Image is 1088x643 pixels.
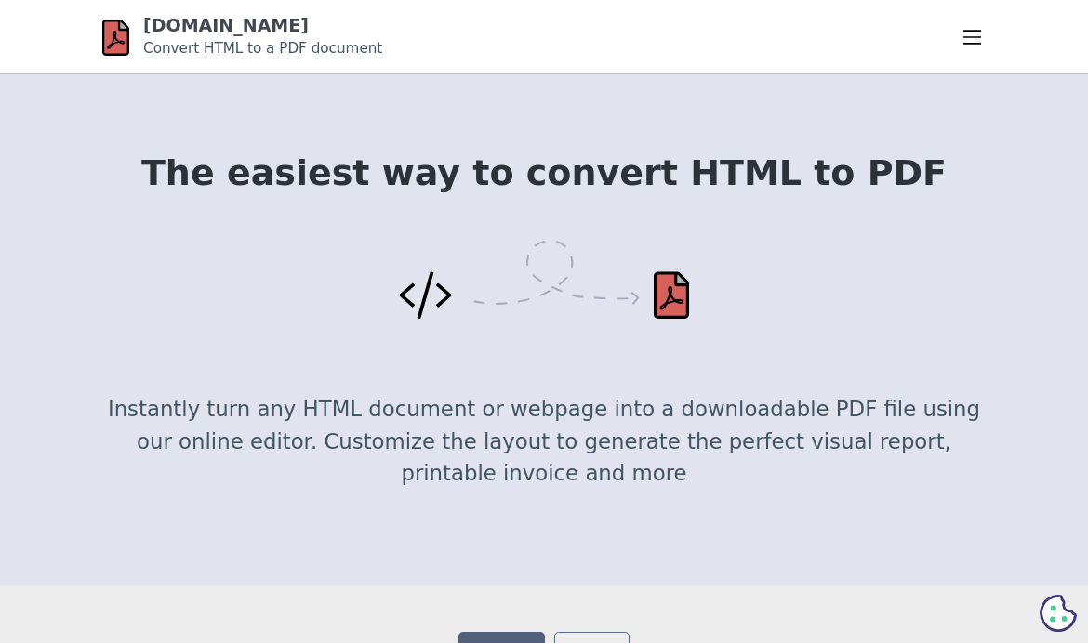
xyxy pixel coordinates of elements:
[102,393,986,489] p: Instantly turn any HTML document or webpage into a downloadable PDF file using our online editor....
[399,240,689,320] img: Convert HTML to PDF
[143,40,382,57] small: Convert HTML to a PDF document
[102,153,986,193] h1: The easiest way to convert HTML to PDF
[1040,595,1077,632] svg: Cookie Preferences
[143,15,309,35] a: [DOMAIN_NAME]
[102,17,129,59] img: html-pdf.net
